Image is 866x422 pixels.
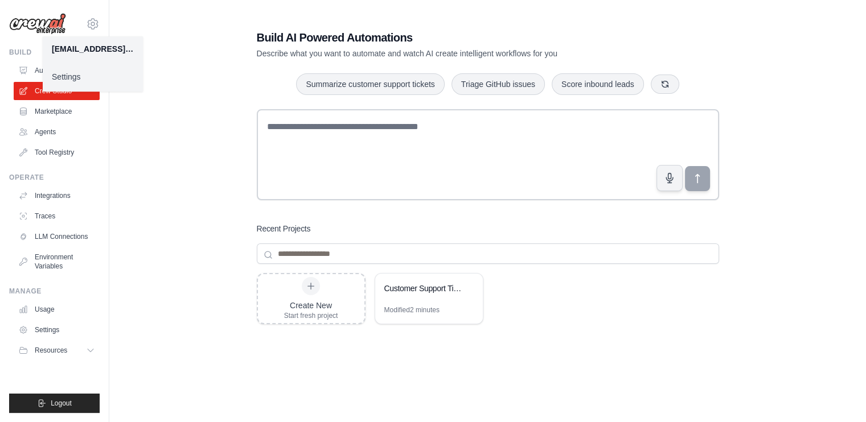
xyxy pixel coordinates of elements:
div: Operate [9,173,100,182]
iframe: Chat Widget [809,367,866,422]
span: Resources [35,346,67,355]
img: Logo [9,13,66,35]
a: Tool Registry [14,143,100,162]
a: LLM Connections [14,227,100,246]
a: Integrations [14,187,100,205]
div: [EMAIL_ADDRESS][DOMAIN_NAME] [52,43,134,55]
button: Summarize customer support tickets [296,73,444,95]
span: Logout [51,399,72,408]
button: Click to speak your automation idea [656,165,683,191]
p: Describe what you want to automate and watch AI create intelligent workflows for you [257,48,639,59]
div: Manage [9,287,100,296]
a: Settings [43,67,143,87]
div: Customer Support Ticket Automation [384,283,462,294]
h1: Build AI Powered Automations [257,30,639,45]
button: Triage GitHub issues [452,73,545,95]
h3: Recent Projects [257,223,311,234]
div: Start fresh project [284,311,338,320]
a: Automations [14,61,100,80]
a: Agents [14,123,100,141]
div: Create New [284,300,338,311]
div: Modified 2 minutes [384,305,440,315]
button: Logout [9,394,100,413]
a: Usage [14,300,100,318]
a: Marketplace [14,102,100,121]
a: Environment Variables [14,248,100,275]
a: Crew Studio [14,82,100,100]
a: Settings [14,321,100,339]
button: Resources [14,341,100,359]
a: Traces [14,207,100,225]
div: Build [9,48,100,57]
button: Score inbound leads [552,73,644,95]
button: Get new suggestions [651,75,679,94]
